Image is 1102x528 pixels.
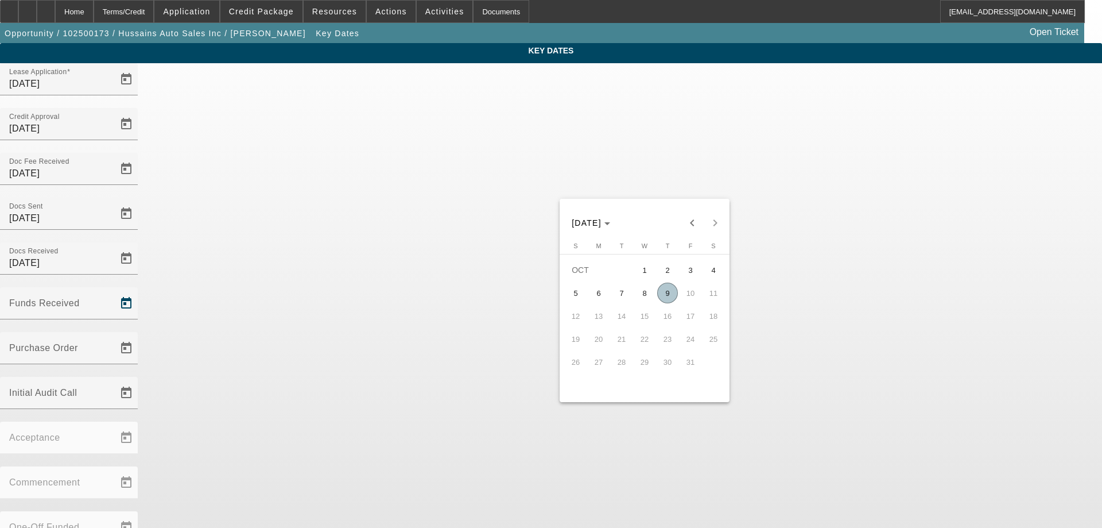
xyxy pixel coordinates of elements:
button: October 6, 2025 [587,282,610,305]
span: 22 [634,329,655,349]
span: 13 [588,306,609,326]
span: S [573,242,577,249]
span: T [620,242,624,249]
span: 30 [657,352,678,372]
span: 4 [703,260,724,280]
button: Choose month and year [567,213,615,233]
span: 14 [611,306,632,326]
span: 11 [703,283,724,303]
span: [DATE] [572,218,602,228]
span: 15 [634,306,655,326]
button: October 24, 2025 [679,327,702,350]
button: October 29, 2025 [633,350,656,373]
button: October 14, 2025 [610,305,633,327]
button: October 18, 2025 [702,305,725,327]
span: 7 [611,283,632,303]
button: October 4, 2025 [702,259,725,282]
span: 27 [588,352,609,372]
span: 17 [680,306,701,326]
span: 6 [588,283,609,303]
span: 18 [703,306,724,326]
button: October 8, 2025 [633,282,656,305]
button: October 13, 2025 [587,305,610,327]
button: October 2, 2025 [656,259,679,282]
button: October 11, 2025 [702,282,725,305]
button: October 15, 2025 [633,305,656,327]
span: 21 [611,329,632,349]
span: 26 [565,352,586,372]
button: October 17, 2025 [679,305,702,327]
span: 31 [680,352,701,372]
span: T [666,242,670,249]
span: 12 [565,306,586,326]
span: 3 [680,260,701,280]
span: 20 [588,329,609,349]
span: 25 [703,329,724,349]
span: 9 [657,283,678,303]
td: OCT [564,259,633,282]
span: 2 [657,260,678,280]
button: October 20, 2025 [587,327,610,350]
button: October 26, 2025 [564,350,587,373]
button: October 25, 2025 [702,327,725,350]
button: October 31, 2025 [679,350,702,373]
span: S [711,242,715,249]
span: 29 [634,352,655,372]
button: October 28, 2025 [610,350,633,373]
span: 19 [565,329,586,349]
button: October 16, 2025 [656,305,679,327]
button: October 22, 2025 [633,327,656,350]
span: 1 [634,260,655,280]
span: 5 [565,283,586,303]
button: October 1, 2025 [633,259,656,282]
span: 16 [657,306,678,326]
button: October 9, 2025 [656,282,679,305]
button: October 10, 2025 [679,282,702,305]
button: October 23, 2025 [656,327,679,350]
button: Previous month [681,211,704,234]
span: 8 [634,283,655,303]
span: 23 [657,329,678,349]
span: W [642,242,647,249]
span: M [596,242,601,249]
span: 28 [611,352,632,372]
span: F [689,242,693,249]
span: 24 [680,329,701,349]
button: October 19, 2025 [564,327,587,350]
button: October 5, 2025 [564,282,587,305]
button: October 21, 2025 [610,327,633,350]
button: October 3, 2025 [679,259,702,282]
button: October 27, 2025 [587,350,610,373]
button: October 7, 2025 [610,282,633,305]
button: October 30, 2025 [656,350,679,373]
button: October 12, 2025 [564,305,587,327]
span: 10 [680,283,701,303]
